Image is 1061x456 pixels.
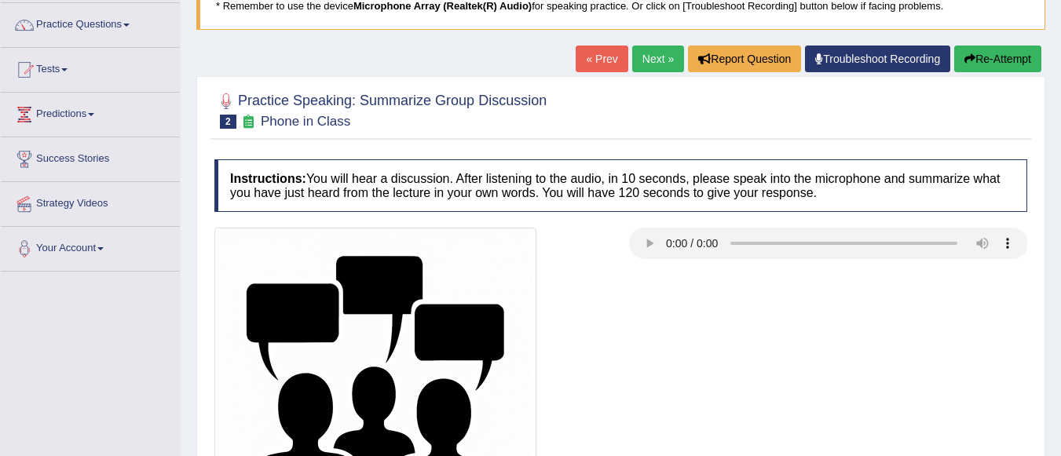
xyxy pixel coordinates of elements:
[954,46,1041,72] button: Re-Attempt
[1,93,180,132] a: Predictions
[220,115,236,129] span: 2
[1,227,180,266] a: Your Account
[214,159,1027,212] h4: You will hear a discussion. After listening to the audio, in 10 seconds, please speak into the mi...
[1,182,180,221] a: Strategy Videos
[214,89,547,129] h2: Practice Speaking: Summarize Group Discussion
[1,48,180,87] a: Tests
[230,172,306,185] b: Instructions:
[805,46,950,72] a: Troubleshoot Recording
[261,114,350,129] small: Phone in Class
[632,46,684,72] a: Next »
[688,46,801,72] button: Report Question
[576,46,627,72] a: « Prev
[1,3,180,42] a: Practice Questions
[1,137,180,177] a: Success Stories
[240,115,257,130] small: Exam occurring question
